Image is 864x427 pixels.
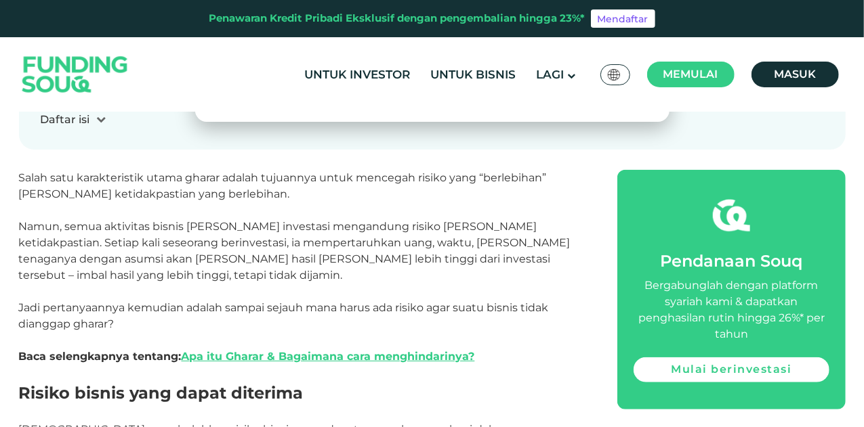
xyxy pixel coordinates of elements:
[638,279,825,340] font: Bergabunglah dengan platform syariah kami & dapatkan penghasilan rutin hingga 26%* per tahun
[663,68,718,81] font: Memulai
[671,363,791,376] font: Mulai berinvestasi
[634,357,829,382] a: Mulai berinvestasi
[598,13,649,25] font: Mendaftar
[304,68,410,81] font: Untuk Investor
[9,41,142,109] img: Logo
[752,62,839,87] a: Masuk
[41,113,90,126] font: Daftar isi
[301,64,413,86] a: Untuk Investor
[713,197,750,234] img: fsicon
[660,251,802,271] font: Pendanaan Souq
[536,68,564,81] font: Lagi
[209,12,585,24] font: Penawaran Kredit Pribadi Eksklusif dengan pengembalian hingga 23%*
[608,69,620,81] img: Bendera SA
[774,68,816,81] font: Masuk
[427,64,519,86] a: Untuk Bisnis
[19,383,304,403] font: Risiko bisnis yang dapat diterima
[19,301,549,330] font: Jadi pertanyaannya kemudian adalah sampai sejauh mana harus ada risiko agar suatu bisnis tidak di...
[430,68,516,81] font: Untuk Bisnis
[591,9,655,28] a: Mendaftar
[19,350,182,363] font: Baca selengkapnya tentang:
[182,350,475,363] a: Apa itu Gharar & Bagaimana cara menghindarinya?
[19,171,547,200] font: Salah satu karakteristik utama gharar adalah tujuannya untuk mencegah risiko yang “berlebihan” [P...
[19,220,571,282] font: Namun, semua aktivitas bisnis [PERSON_NAME] investasi mengandung risiko [PERSON_NAME] ketidakpast...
